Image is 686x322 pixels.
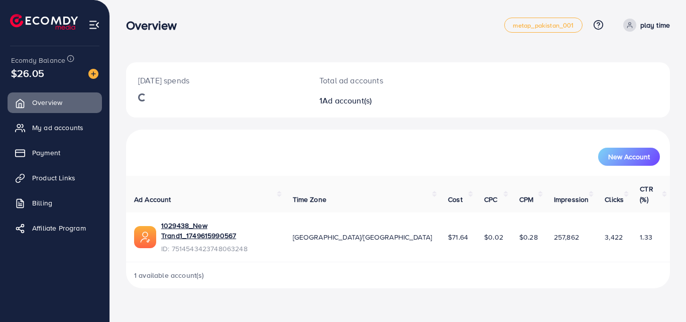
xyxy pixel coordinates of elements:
[598,148,660,166] button: New Account
[11,66,44,80] span: $26.05
[32,123,83,133] span: My ad accounts
[504,18,583,33] a: metap_pakistan_001
[608,153,650,160] span: New Account
[32,97,62,108] span: Overview
[8,193,102,213] a: Billing
[319,74,431,86] p: Total ad accounts
[519,232,538,242] span: $0.28
[32,223,86,233] span: Affiliate Program
[161,221,277,241] a: 1029438_New Trand1_1749615990567
[88,69,98,79] img: image
[605,232,623,242] span: 3,422
[322,95,372,106] span: Ad account(s)
[293,194,326,204] span: Time Zone
[8,168,102,188] a: Product Links
[10,14,78,30] img: logo
[8,118,102,138] a: My ad accounts
[484,232,503,242] span: $0.02
[293,232,432,242] span: [GEOGRAPHIC_DATA]/[GEOGRAPHIC_DATA]
[8,218,102,238] a: Affiliate Program
[88,19,100,31] img: menu
[448,232,468,242] span: $71.64
[32,198,52,208] span: Billing
[640,184,653,204] span: CTR (%)
[519,194,533,204] span: CPM
[554,232,579,242] span: 257,862
[138,74,295,86] p: [DATE] spends
[32,148,60,158] span: Payment
[11,55,65,65] span: Ecomdy Balance
[134,270,204,280] span: 1 available account(s)
[8,92,102,113] a: Overview
[319,96,431,105] h2: 1
[134,194,171,204] span: Ad Account
[554,194,589,204] span: Impression
[640,232,652,242] span: 1.33
[513,22,574,29] span: metap_pakistan_001
[448,194,463,204] span: Cost
[126,18,185,33] h3: Overview
[484,194,497,204] span: CPC
[32,173,75,183] span: Product Links
[619,19,670,32] a: play time
[8,143,102,163] a: Payment
[640,19,670,31] p: play time
[161,244,277,254] span: ID: 7514543423748063248
[134,226,156,248] img: ic-ads-acc.e4c84228.svg
[605,194,624,204] span: Clicks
